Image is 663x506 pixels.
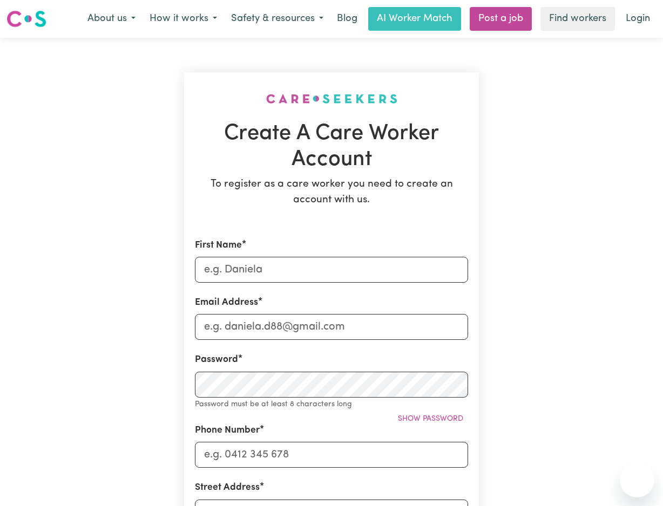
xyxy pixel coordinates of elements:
h1: Create A Care Worker Account [195,121,468,173]
button: About us [80,8,143,30]
a: Careseekers logo [6,6,46,31]
iframe: Button to launch messaging window [620,463,654,497]
a: Login [619,7,657,31]
input: e.g. daniela.d88@gmail.com [195,314,468,340]
a: Find workers [540,7,615,31]
label: Street Address [195,481,260,495]
p: To register as a care worker you need to create an account with us. [195,177,468,208]
span: Show password [398,415,463,423]
img: Careseekers logo [6,9,46,29]
a: Blog [330,7,364,31]
button: How it works [143,8,224,30]
small: Password must be at least 8 characters long [195,400,352,408]
label: Password [195,353,238,367]
a: AI Worker Match [368,7,461,31]
input: e.g. Daniela [195,257,468,283]
label: Email Address [195,296,258,310]
a: Post a job [470,7,532,31]
input: e.g. 0412 345 678 [195,442,468,468]
button: Show password [393,411,468,427]
label: First Name [195,238,242,252]
label: Phone Number [195,423,260,437]
button: Safety & resources [224,8,330,30]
